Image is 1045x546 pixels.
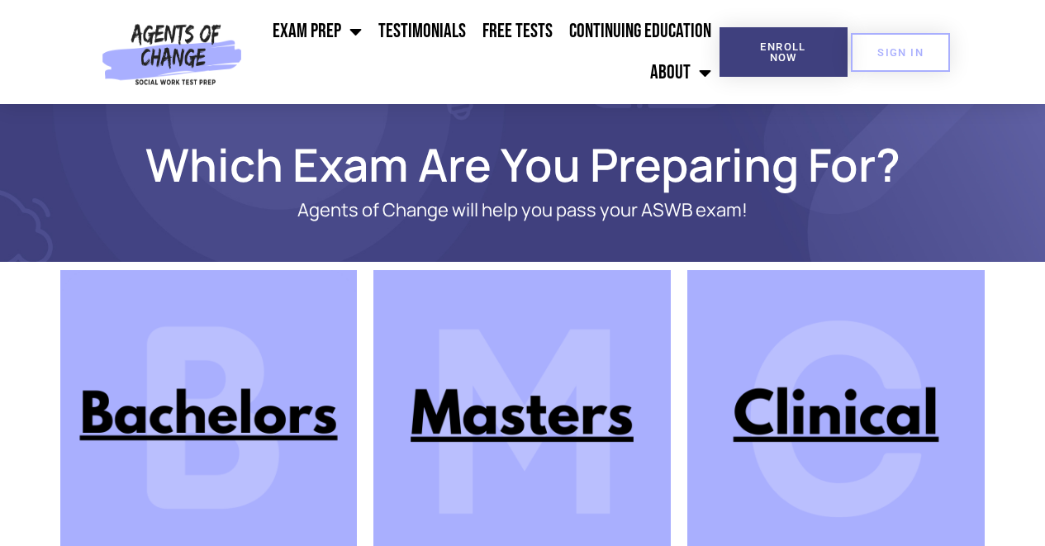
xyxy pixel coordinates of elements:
[642,52,720,93] a: About
[851,33,950,72] a: SIGN IN
[52,145,994,183] h1: Which Exam Are You Preparing For?
[118,200,928,221] p: Agents of Change will help you pass your ASWB exam!
[720,27,848,77] a: Enroll Now
[474,11,561,52] a: Free Tests
[264,11,370,52] a: Exam Prep
[746,41,821,63] span: Enroll Now
[249,11,719,93] nav: Menu
[370,11,474,52] a: Testimonials
[877,47,924,58] span: SIGN IN
[561,11,720,52] a: Continuing Education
